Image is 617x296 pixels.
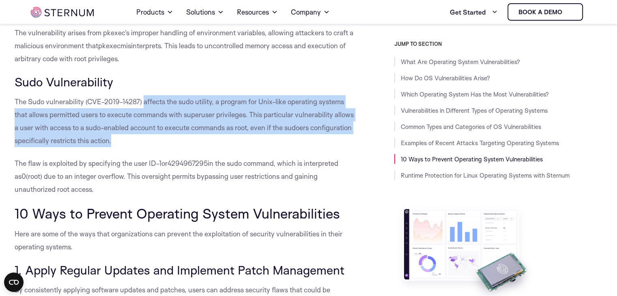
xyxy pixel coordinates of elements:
a: Which Operating System Has the Most Vulnerabilities? [401,90,549,98]
button: Open CMP widget [4,272,24,292]
span: -1 [156,159,161,167]
span: 1. Apply Regular Updates and Implement Patch Management [15,262,344,277]
img: sternum iot [565,9,572,15]
a: How Do OS Vulnerabilities Arise? [401,74,490,82]
span: The Sudo vulnerability (CVE-2019-14287) affects the sudo utility, a program for Unix-like operati... [15,97,354,145]
span: pkexec [98,41,120,50]
a: Book a demo [507,3,583,21]
a: Get Started [450,4,498,20]
span: 4294967295 [168,159,208,167]
a: 10 Ways to Prevent Operating System Vulnerabilities [401,155,543,163]
span: or [161,159,168,167]
a: Products [136,1,173,24]
a: Resources [237,1,278,24]
img: sternum iot [31,7,94,17]
span: 10 Ways to Prevent Operating System Vulnerabilities [15,205,340,222]
span: The flaw is exploited by specifying the user ID [15,159,156,167]
a: Vulnerabilities in Different Types of Operating Systems [401,107,548,114]
a: What Are Operating System Vulnerabilities? [401,58,520,66]
span: The vulnerab [15,28,55,37]
span: misinterprets. This leads to uncontrolled memory access and execution of arbitrary code with root... [15,41,346,63]
h3: JUMP TO SECTION [394,41,603,47]
a: Examples of Recent Attacks Targeting Operating Systems [401,139,559,147]
span: 0 [21,172,26,180]
a: Runtime Protection for Linux Operating Systems with Sternum [401,172,570,179]
a: Common Types and Categories of OS Vulnerabilities [401,123,541,131]
a: Company [291,1,330,24]
span: Sudo Vulnerability [15,74,113,89]
span: Here are some of the ways that organizations can prevent the exploitation of security vulnerabili... [15,230,342,251]
span: (root) due to an integer overflow. This oversight permits bypassing user restrictions and gaining... [15,172,318,193]
a: Solutions [186,1,224,24]
span: ility arises from pkexec’s improper handling of environment variables, allowing attackers to craf... [15,28,353,50]
span: in the sudo command, which is interpreted as [15,159,338,180]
